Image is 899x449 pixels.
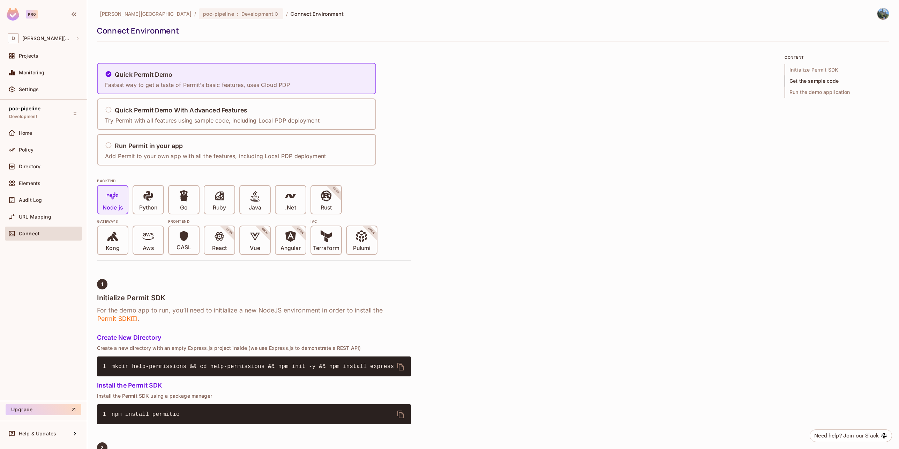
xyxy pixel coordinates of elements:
p: Vue [250,245,260,252]
span: poc-pipeline [203,10,234,17]
span: Development [241,10,274,17]
span: poc-pipeline [9,106,40,111]
h5: Create New Directory [97,334,411,341]
span: Get the sample code [785,75,889,87]
span: the active workspace [100,10,192,17]
h5: Quick Permit Demo With Advanced Features [115,107,247,114]
p: Rust [321,204,332,211]
span: Home [19,130,32,136]
p: .Net [285,204,296,211]
span: 1 [103,362,112,371]
img: David Santander [877,8,889,20]
span: SOON [358,218,385,245]
span: Directory [19,164,40,169]
span: Development [9,114,37,119]
div: Pro [26,10,38,19]
span: npm install permitio [112,411,180,418]
span: SOON [287,218,314,245]
span: Audit Log [19,197,42,203]
p: Ruby [213,204,226,211]
p: content [785,54,889,60]
img: SReyMgAAAABJRU5ErkJggg== [7,8,19,21]
span: : [237,11,239,17]
button: Upgrade [6,404,81,415]
button: delete [392,406,409,423]
span: Help & Updates [19,431,56,436]
span: Settings [19,87,39,92]
h5: Run Permit in your app [115,142,183,149]
span: Connect [19,231,39,236]
p: React [212,245,227,252]
span: Workspace: david-santander [22,36,73,41]
div: Need help? Join our Slack [814,432,879,440]
p: Terraform [313,245,339,252]
span: Initialize Permit SDK [785,64,889,75]
p: Pulumi [353,245,370,252]
h5: Install the Permit SDK [97,382,411,389]
span: Monitoring [19,70,45,75]
p: Try Permit with all features using sample code, including Local PDP deployment [105,117,320,124]
div: IAC [310,219,377,224]
p: Kong [106,245,119,252]
p: Aws [143,245,153,252]
div: Gateways [97,219,164,224]
span: Projects [19,53,38,59]
span: Run the demo application [785,87,889,98]
p: Create a new directory with an empty Express.js project inside (we use Express.js to demonstrate ... [97,345,411,351]
p: CASL [177,244,191,251]
h4: Initialize Permit SDK [97,294,411,302]
span: SOON [322,177,350,204]
li: / [194,10,196,17]
p: Add Permit to your own app with all the features, including Local PDP deployment [105,152,326,160]
div: Connect Environment [97,25,886,36]
p: Install the Permit SDK using a package manager [97,393,411,399]
p: Python [139,204,157,211]
span: Elements [19,181,40,186]
span: 1 [101,281,103,287]
p: Node js [103,204,123,211]
span: mkdir help-permissions && cd help-permissions && npm init -y && npm install express [112,363,394,370]
div: BACKEND [97,178,411,184]
span: Policy [19,147,33,153]
p: Fastest way to get a taste of Permit’s basic features, uses Cloud PDP [105,81,290,89]
span: URL Mapping [19,214,51,220]
span: D [8,33,19,43]
h6: For the demo app to run, you’ll need to initialize a new NodeJS environment in order to install t... [97,306,411,323]
span: Permit SDK [97,315,137,323]
p: Angular [280,245,301,252]
p: Go [180,204,188,211]
span: Connect Environment [291,10,344,17]
p: Java [249,204,261,211]
span: 1 [103,410,112,419]
span: SOON [216,218,243,245]
div: Frontend [168,219,306,224]
span: SOON [251,218,278,245]
li: / [286,10,288,17]
button: delete [392,358,409,375]
h5: Quick Permit Demo [115,71,173,78]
